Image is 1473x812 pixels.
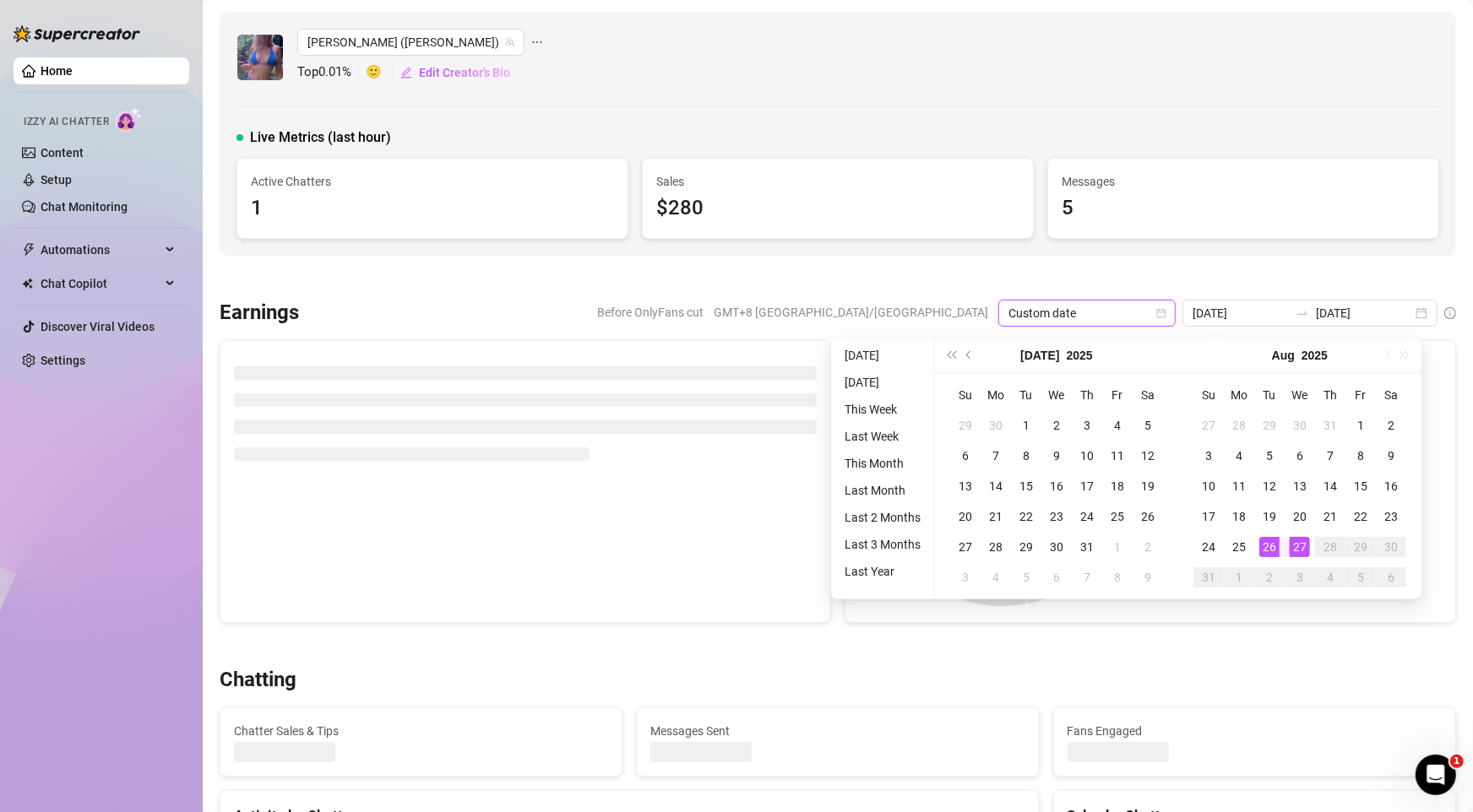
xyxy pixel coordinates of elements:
[1041,532,1072,562] td: 2025-07-30
[1381,446,1401,466] div: 9
[1376,380,1406,410] th: Sa
[1285,410,1315,441] td: 2025-07-30
[1416,755,1456,795] iframe: Intercom live chat
[22,243,35,257] span: thunderbolt
[1381,567,1401,587] div: 6
[1046,506,1067,527] div: 23
[1072,532,1102,562] td: 2025-07-31
[838,426,927,447] li: Last Week
[981,532,1011,562] td: 2025-07-28
[1199,446,1219,466] div: 3
[1107,415,1128,436] div: 4
[1376,410,1406,441] td: 2025-08-02
[1315,410,1345,441] td: 2025-07-31
[955,506,976,527] div: 20
[1102,441,1133,471] td: 2025-07-11
[400,67,412,78] span: edit
[1315,441,1345,471] td: 2025-08-07
[1351,415,1371,436] div: 1
[1138,567,1158,587] div: 9
[24,114,109,130] span: Izzy AI Chatter
[1102,501,1133,532] td: 2025-07-25
[1072,562,1102,593] td: 2025-08-07
[1254,410,1285,441] td: 2025-07-29
[1229,537,1249,557] div: 25
[650,722,1025,740] span: Messages Sent
[1259,446,1280,466] div: 5
[1046,446,1067,466] div: 9
[1259,415,1280,436] div: 29
[1072,501,1102,532] td: 2025-07-24
[838,453,927,474] li: This Month
[1041,562,1072,593] td: 2025-08-06
[1285,562,1315,593] td: 2025-09-03
[1041,471,1072,501] td: 2025-07-16
[1320,415,1340,436] div: 31
[1107,567,1128,587] div: 8
[1046,567,1067,587] div: 6
[1062,192,1425,225] div: 5
[1290,537,1310,557] div: 27
[1072,441,1102,471] td: 2025-07-10
[981,410,1011,441] td: 2025-06-30
[1133,532,1163,562] td: 2025-08-02
[116,107,142,132] img: AI Chatter
[237,35,283,80] img: Jaylie
[1290,506,1310,527] div: 20
[1224,501,1254,532] td: 2025-08-18
[41,146,84,160] a: Content
[1011,380,1041,410] th: Tu
[1193,532,1224,562] td: 2025-08-24
[1077,506,1097,527] div: 24
[1138,476,1158,496] div: 19
[1224,532,1254,562] td: 2025-08-25
[1138,446,1158,466] div: 12
[1376,532,1406,562] td: 2025-08-30
[955,446,976,466] div: 6
[1285,501,1315,532] td: 2025-08-20
[1444,307,1456,319] span: info-circle
[1376,501,1406,532] td: 2025-08-23
[1011,471,1041,501] td: 2025-07-15
[981,501,1011,532] td: 2025-07-21
[1351,506,1371,527] div: 22
[41,354,85,367] a: Settings
[1008,300,1166,326] span: Custom date
[1320,537,1340,557] div: 28
[1046,537,1067,557] div: 30
[1067,338,1093,372] button: Choose a year
[981,471,1011,501] td: 2025-07-14
[1102,532,1133,562] td: 2025-08-01
[1011,441,1041,471] td: 2025-07-08
[1133,441,1163,471] td: 2025-07-12
[1320,446,1340,466] div: 7
[400,59,511,86] button: Edit Creator's Bio
[1254,380,1285,410] th: Tu
[986,446,1006,466] div: 7
[1259,506,1280,527] div: 19
[1072,410,1102,441] td: 2025-07-03
[981,562,1011,593] td: 2025-08-04
[1016,476,1036,496] div: 15
[942,338,960,372] button: Last year (Control + left)
[1068,722,1442,740] span: Fans Engaged
[1259,537,1280,557] div: 26
[1315,532,1345,562] td: 2025-08-28
[250,127,391,148] span: Live Metrics (last hour)
[1315,562,1345,593] td: 2025-09-04
[1302,338,1328,372] button: Choose a year
[1450,755,1464,768] span: 1
[1102,410,1133,441] td: 2025-07-04
[1316,304,1412,322] input: End date
[1199,567,1219,587] div: 31
[41,64,73,78] a: Home
[41,320,155,333] a: Discover Viral Videos
[1351,476,1371,496] div: 15
[220,300,299,327] h3: Earnings
[656,192,1019,225] div: $280
[1381,415,1401,436] div: 2
[955,415,976,436] div: 29
[1351,537,1371,557] div: 29
[1199,506,1219,527] div: 17
[1224,562,1254,593] td: 2025-09-01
